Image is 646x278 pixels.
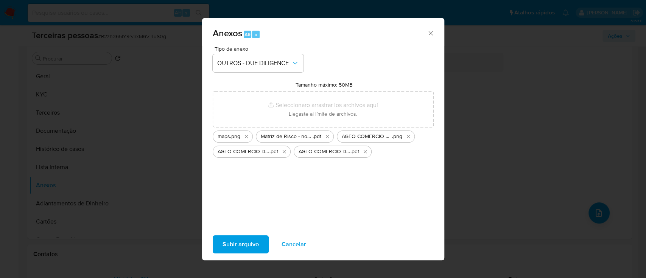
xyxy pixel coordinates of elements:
span: .png [392,133,402,140]
span: Subir arquivo [223,236,259,253]
span: Alt [244,31,251,38]
span: OUTROS - DUE DILIGENCE [217,59,291,67]
span: AGEO COMERCIO DE CALCADOS E ACESSORIOS LTDA google [342,133,392,140]
button: OUTROS - DUE DILIGENCE [213,54,304,72]
span: .pdf [269,148,278,155]
span: maps [218,133,230,140]
label: Tamanho máximo: 50MB [296,81,353,88]
button: Eliminar AGEO COMERCIO DE CALCADOS E ACESSORIOS LTDA cnpj.pdf [280,147,289,156]
button: Subir arquivo [213,235,269,253]
span: .png [230,133,240,140]
button: Cancelar [272,235,316,253]
button: Eliminar AGEO COMERCIO DE CALCADOS E ACESSORIOS LTDA google.png [404,132,413,141]
span: a [255,31,257,38]
button: Eliminar AGEO COMERCIO DE CALCADOS E ACESSORIOS LTDA contrato social.pdf [361,147,370,156]
span: Tipo de anexo [215,46,305,51]
span: AGEO COMERCIO DE CALCADOS E ACESSORIOS LTDA cnpj [218,148,269,155]
span: Matriz de Risco - nova.xlsx - Matriz (3) [261,133,313,140]
button: Cerrar [427,30,434,36]
span: .pdf [350,148,359,155]
span: Anexos [213,26,242,40]
span: AGEO COMERCIO DE CALCADOS E ACESSORIOS LTDA contrato social [299,148,350,155]
ul: Archivos seleccionados [213,127,434,158]
span: .pdf [313,133,321,140]
button: Eliminar Matriz de Risco - nova.xlsx - Matriz (3).pdf [323,132,332,141]
button: Eliminar maps .png [242,132,251,141]
span: Cancelar [282,236,306,253]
